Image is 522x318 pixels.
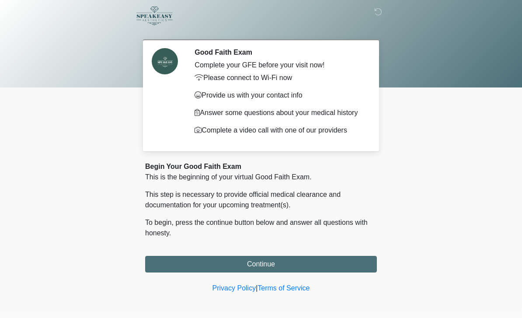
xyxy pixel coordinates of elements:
[152,48,178,74] img: Agent Avatar
[256,284,258,292] a: |
[258,284,310,292] a: Terms of Service
[212,284,256,292] a: Privacy Policy
[145,172,377,182] p: This is the beginning of your virtual Good Faith Exam.
[195,125,364,136] p: Complete a video call with one of our providers
[145,256,377,273] button: Continue
[136,7,173,26] img: Speakeasy Aesthetics GFE Logo
[195,73,364,83] p: Please connect to Wi-Fi now
[145,161,377,172] div: Begin Your Good Faith Exam
[145,189,377,210] p: This step is necessary to provide official medical clearance and documentation for your upcoming ...
[145,217,377,238] p: To begin, press the continue button below and answer all questions with honesty.
[195,108,364,118] p: Answer some questions about your medical history
[195,48,364,56] h2: Good Faith Exam
[195,90,364,101] p: Provide us with your contact info
[195,60,364,70] div: Complete your GFE before your visit now!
